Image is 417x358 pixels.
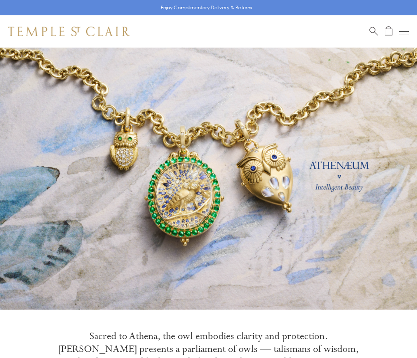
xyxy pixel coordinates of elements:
a: Search [369,26,378,36]
p: Enjoy Complimentary Delivery & Returns [161,4,252,12]
img: Temple St. Clair [8,27,130,36]
button: Open navigation [399,27,409,36]
a: Open Shopping Bag [385,26,392,36]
